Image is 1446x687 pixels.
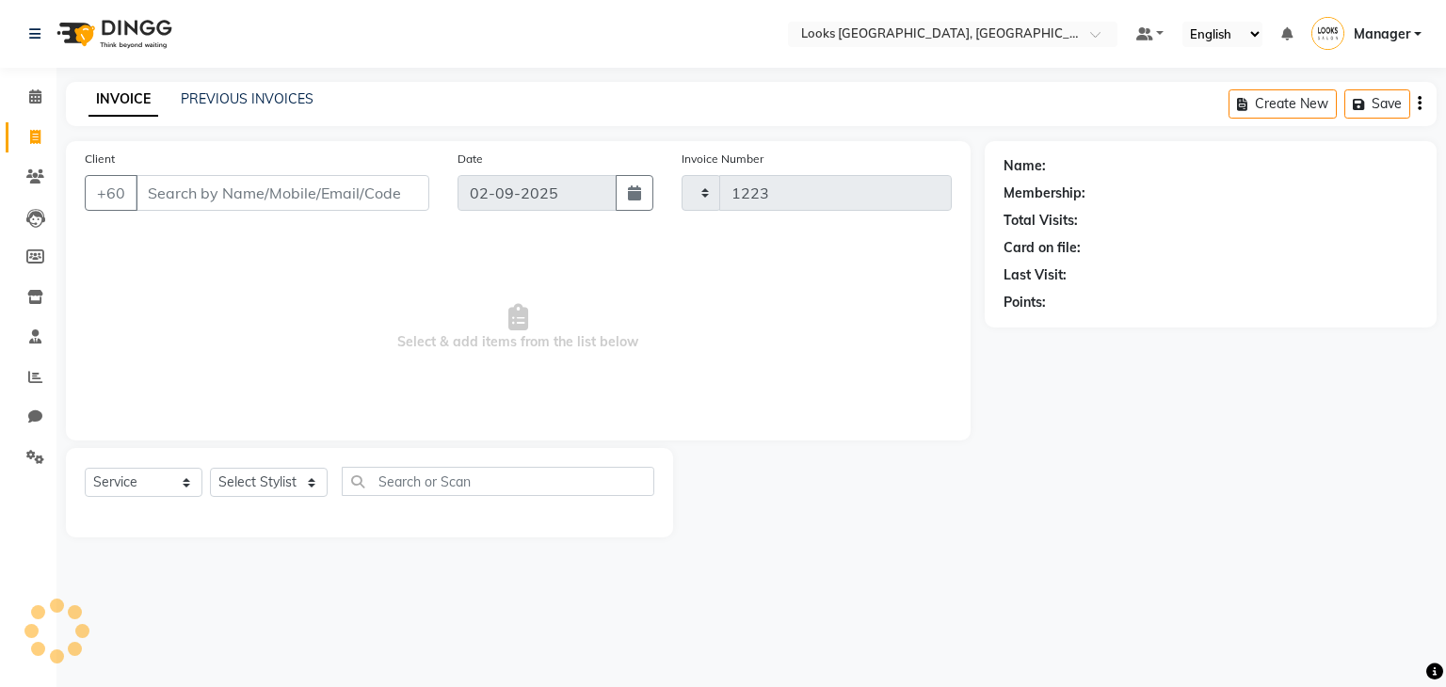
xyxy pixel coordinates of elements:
[1004,238,1081,258] div: Card on file:
[682,151,763,168] label: Invoice Number
[85,175,137,211] button: +60
[1311,17,1344,50] img: Manager
[458,151,483,168] label: Date
[342,467,654,496] input: Search or Scan
[1004,293,1046,312] div: Points:
[1004,156,1046,176] div: Name:
[181,90,313,107] a: PREVIOUS INVOICES
[85,151,115,168] label: Client
[1229,89,1337,119] button: Create New
[48,8,177,60] img: logo
[85,233,952,422] span: Select & add items from the list below
[88,83,158,117] a: INVOICE
[1004,184,1085,203] div: Membership:
[1004,211,1078,231] div: Total Visits:
[1004,265,1067,285] div: Last Visit:
[136,175,429,211] input: Search by Name/Mobile/Email/Code
[1354,24,1410,44] span: Manager
[1344,89,1410,119] button: Save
